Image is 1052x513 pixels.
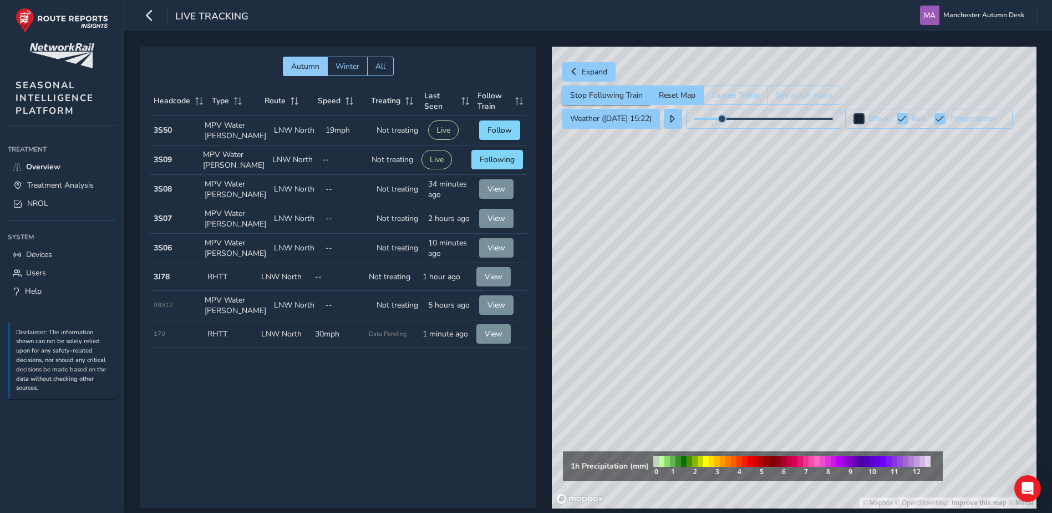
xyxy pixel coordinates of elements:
[16,79,94,117] span: SEASONAL INTELLIGENCE PLATFORM
[154,301,173,309] span: 98912
[154,271,170,282] strong: 3J78
[476,267,511,286] button: View
[424,234,476,263] td: 10 minutes ago
[487,213,505,224] span: View
[368,145,418,175] td: Not treating
[562,109,660,129] button: Weather ([DATE] 15:22)
[424,175,476,204] td: 34 minutes ago
[367,57,394,76] button: All
[201,291,270,320] td: MPV Water [PERSON_NAME]
[8,245,116,264] a: Devices
[283,57,327,76] button: Autumn
[154,95,190,106] span: Headcode
[16,328,110,394] p: Disclaimer: The information shown can not be solely relied upon for any safety-related decisions,...
[322,116,373,145] td: 19mph
[199,145,268,175] td: MPV Water [PERSON_NAME]
[428,120,459,140] button: Live
[920,6,1028,25] button: Manchester Autumn Desk
[257,320,311,348] td: LNW North
[322,234,373,263] td: --
[201,116,270,145] td: MPV Water [PERSON_NAME]
[485,271,502,282] span: View
[154,330,165,338] span: 170
[487,125,512,135] span: Follow
[650,85,703,105] button: Reset Map
[582,67,607,77] span: Expand
[485,329,502,339] span: View
[562,85,650,105] button: Stop Following Train
[154,154,172,165] strong: 3S09
[257,263,311,291] td: LNW North
[270,204,322,234] td: LNW North
[25,286,42,296] span: Help
[8,141,116,158] div: Treatment
[204,263,257,291] td: RHTT
[8,264,116,282] a: Users
[479,295,514,315] button: View
[270,175,322,204] td: LNW North
[8,229,116,245] div: System
[322,291,373,320] td: --
[419,320,472,348] td: 1 minute ago
[421,150,452,169] button: Live
[424,204,476,234] td: 2 hours ago
[29,43,94,68] img: customer logo
[868,115,889,123] label: Snow
[212,95,229,106] span: Type
[270,234,322,263] td: LNW North
[204,320,257,348] td: RHTT
[424,90,457,112] span: Last Seen
[8,176,116,194] a: Treatment Analysis
[471,150,523,169] button: Following
[703,85,767,105] button: Cluster Trains
[487,184,505,194] span: View
[16,8,108,33] img: rr logo
[27,180,94,190] span: Treatment Analysis
[322,175,373,204] td: --
[373,204,424,234] td: Not treating
[920,6,939,25] img: diamond-layout
[322,204,373,234] td: --
[311,263,365,291] td: --
[318,95,340,106] span: Speed
[949,115,997,123] label: Temperatures
[476,324,511,344] button: View
[369,330,407,338] span: Data Pending
[373,116,424,145] td: Not treating
[311,320,365,348] td: 30mph
[27,198,48,209] span: NROL
[562,62,616,82] button: Expand
[154,125,172,135] strong: 3S50
[480,154,515,165] span: Following
[270,291,322,320] td: LNW North
[26,162,60,172] span: Overview
[201,175,270,204] td: MPV Water [PERSON_NAME]
[479,179,514,199] button: View
[375,61,385,72] span: All
[365,263,419,291] td: Not treating
[8,158,116,176] a: Overview
[154,213,172,224] strong: 3S07
[487,300,505,310] span: View
[26,268,46,278] span: Users
[1014,475,1041,502] div: Open Intercom Messenger
[479,120,520,140] button: Follow
[373,175,424,204] td: Not treating
[845,109,1013,129] button: Snow Rain Temperatures
[943,6,1024,25] span: Manchester Autumn Desk
[336,61,359,72] span: Winter
[268,145,318,175] td: LNW North
[201,234,270,263] td: MPV Water [PERSON_NAME]
[649,451,935,481] img: rain legend
[477,90,511,112] span: Follow Train
[424,291,476,320] td: 5 hours ago
[154,184,172,194] strong: 3S08
[265,95,286,106] span: Route
[201,204,270,234] td: MPV Water [PERSON_NAME]
[571,461,649,471] strong: 1h Precipitation (mm)
[291,61,319,72] span: Autumn
[8,282,116,300] a: Help
[373,291,424,320] td: Not treating
[419,263,472,291] td: 1 hour ago
[912,115,927,123] label: Rain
